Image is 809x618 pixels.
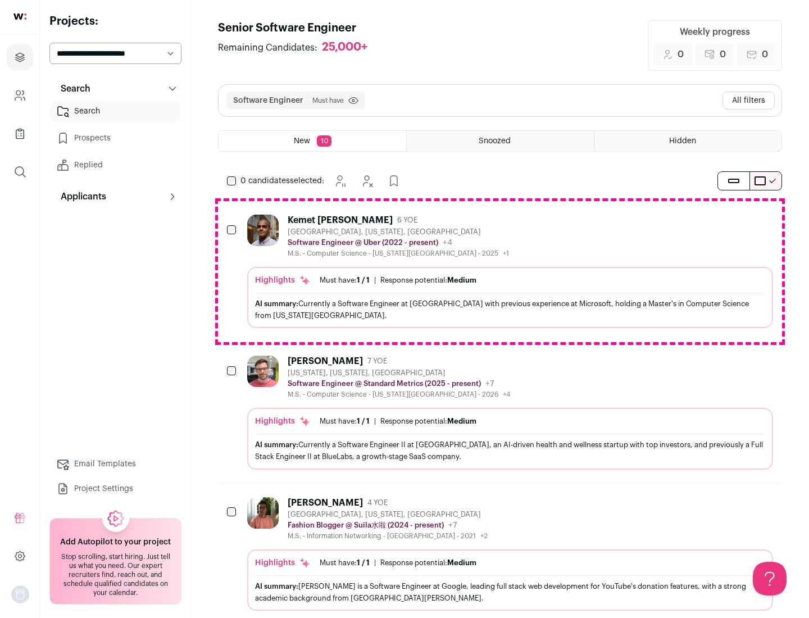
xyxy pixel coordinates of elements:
span: AI summary: [255,583,298,590]
div: Stop scrolling, start hiring. Just tell us what you need. Our expert recruiters find, reach out, ... [57,552,174,597]
div: M.S. - Information Networking - [GEOGRAPHIC_DATA] - 2021 [288,531,488,540]
button: Hide [356,170,378,192]
span: +4 [443,239,452,247]
span: 0 [762,48,768,61]
a: Search [49,100,181,122]
div: [PERSON_NAME] is a Software Engineer at Google, leading full stack web development for YouTube's ... [255,580,765,604]
span: Remaining Candidates: [218,41,317,54]
a: Prospects [49,127,181,149]
img: 1d26598260d5d9f7a69202d59cf331847448e6cffe37083edaed4f8fc8795bfe [247,215,279,246]
img: 0fb184815f518ed3bcaf4f46c87e3bafcb34ea1ec747045ab451f3ffb05d485a [247,356,279,387]
iframe: Help Scout Beacon - Open [753,562,787,596]
button: Add to Prospects [383,170,405,192]
ul: | [320,558,476,567]
div: Response potential: [380,417,476,426]
h2: Add Autopilot to your project [60,537,171,548]
p: Search [54,82,90,96]
div: Highlights [255,275,311,286]
span: 0 [678,48,684,61]
div: Response potential: [380,558,476,567]
img: nopic.png [11,585,29,603]
a: Project Settings [49,478,181,500]
span: 1 / 1 [357,417,370,425]
a: Snoozed [407,131,594,151]
div: M.S. - Computer Science - [US_STATE][GEOGRAPHIC_DATA] - 2026 [288,390,511,399]
a: Email Templates [49,453,181,475]
span: Medium [447,559,476,566]
a: Kemet [PERSON_NAME] 6 YOE [GEOGRAPHIC_DATA], [US_STATE], [GEOGRAPHIC_DATA] Software Engineer @ Ub... [247,215,773,328]
div: [GEOGRAPHIC_DATA], [US_STATE], [GEOGRAPHIC_DATA] [288,228,509,237]
span: 1 / 1 [357,559,370,566]
a: Projects [7,44,33,71]
img: 322c244f3187aa81024ea13e08450523775794405435f85740c15dbe0cd0baab.jpg [247,497,279,529]
a: Replied [49,154,181,176]
span: +4 [503,391,511,398]
div: Must have: [320,276,370,285]
div: Currently a Software Engineer at [GEOGRAPHIC_DATA] with previous experience at Microsoft, holding... [255,298,765,321]
div: [GEOGRAPHIC_DATA], [US_STATE], [GEOGRAPHIC_DATA] [288,510,488,519]
span: 6 YOE [397,216,417,225]
ul: | [320,417,476,426]
div: Weekly progress [680,25,750,39]
span: 7 YOE [367,357,387,366]
span: +1 [503,250,509,257]
div: Highlights [255,557,311,569]
span: Must have [312,96,344,105]
a: Company and ATS Settings [7,82,33,109]
span: Snoozed [479,137,511,145]
span: 10 [317,135,331,147]
span: +2 [480,533,488,539]
div: [PERSON_NAME] [288,356,363,367]
span: 0 candidates [240,177,290,185]
div: Highlights [255,416,311,427]
img: wellfound-shorthand-0d5821cbd27db2630d0214b213865d53afaa358527fdda9d0ea32b1df1b89c2c.svg [13,13,26,20]
p: Software Engineer @ Standard Metrics (2025 - present) [288,379,481,388]
span: New [294,137,310,145]
div: 25,000+ [322,40,367,54]
span: Medium [447,276,476,284]
span: Hidden [669,137,696,145]
p: Fashion Blogger @ Suila水啦 (2024 - present) [288,521,444,530]
span: 1 / 1 [357,276,370,284]
p: Applicants [54,190,106,203]
button: Open dropdown [11,585,29,603]
div: [PERSON_NAME] [288,497,363,508]
div: Currently a Software Engineer II at [GEOGRAPHIC_DATA], an AI-driven health and wellness startup w... [255,439,765,462]
span: +7 [485,380,494,388]
span: AI summary: [255,441,298,448]
button: All filters [722,92,775,110]
span: AI summary: [255,300,298,307]
a: [PERSON_NAME] 7 YOE [US_STATE], [US_STATE], [GEOGRAPHIC_DATA] Software Engineer @ Standard Metric... [247,356,773,469]
span: Medium [447,417,476,425]
button: Applicants [49,185,181,208]
div: Response potential: [380,276,476,285]
a: Hidden [594,131,781,151]
h2: Projects: [49,13,181,29]
button: Snooze [329,170,351,192]
a: Company Lists [7,120,33,147]
div: Kemet [PERSON_NAME] [288,215,393,226]
a: [PERSON_NAME] 4 YOE [GEOGRAPHIC_DATA], [US_STATE], [GEOGRAPHIC_DATA] Fashion Blogger @ Suila水啦 (2... [247,497,773,611]
span: 0 [720,48,726,61]
div: [US_STATE], [US_STATE], [GEOGRAPHIC_DATA] [288,369,511,378]
ul: | [320,276,476,285]
span: +7 [448,521,457,529]
div: Must have: [320,558,370,567]
a: Add Autopilot to your project Stop scrolling, start hiring. Just tell us what you need. Our exper... [49,518,181,605]
div: M.S. - Computer Science - [US_STATE][GEOGRAPHIC_DATA] - 2025 [288,249,509,258]
div: Must have: [320,417,370,426]
span: 4 YOE [367,498,388,507]
h1: Senior Software Engineer [218,20,379,36]
span: selected: [240,175,324,187]
button: Software Engineer [233,95,303,106]
p: Software Engineer @ Uber (2022 - present) [288,238,438,247]
button: Search [49,78,181,100]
